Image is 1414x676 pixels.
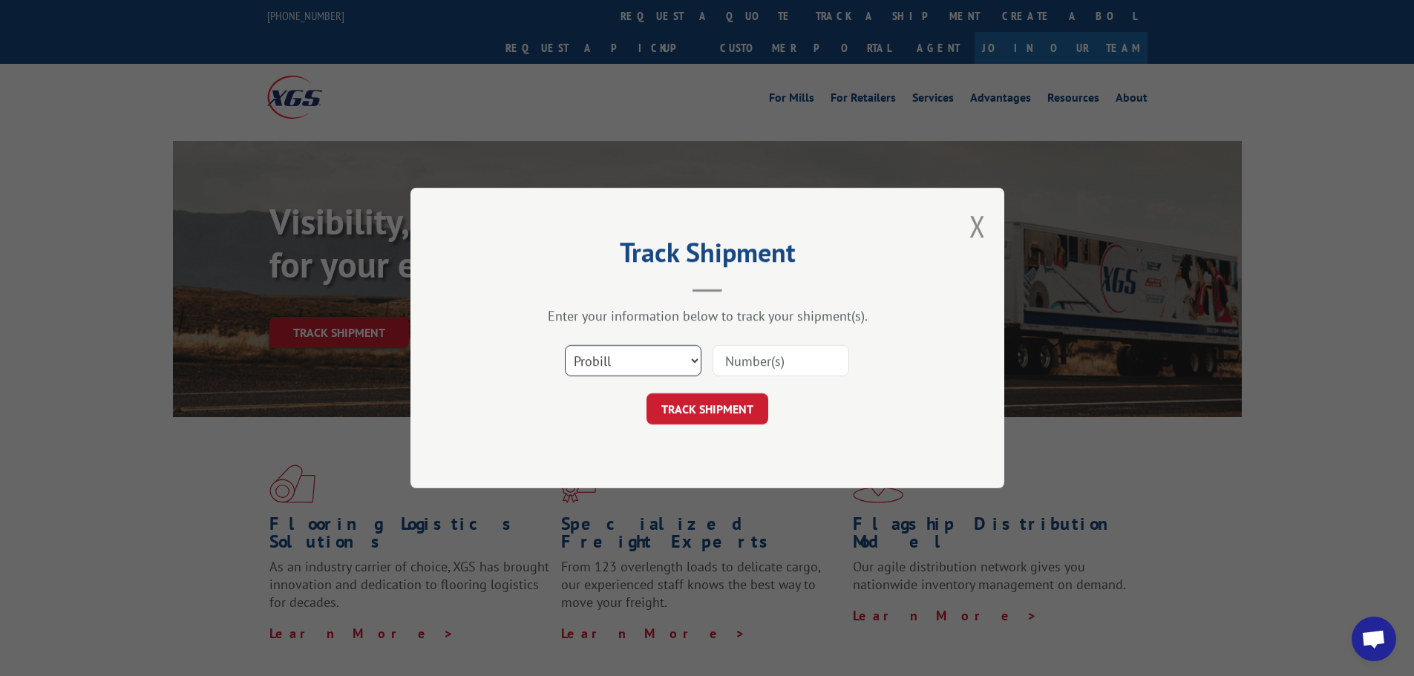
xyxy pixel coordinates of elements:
button: Close modal [969,206,986,246]
div: Enter your information below to track your shipment(s). [485,307,930,324]
input: Number(s) [713,345,849,376]
button: TRACK SHIPMENT [647,393,768,424]
div: Open chat [1352,617,1396,661]
h2: Track Shipment [485,242,930,270]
